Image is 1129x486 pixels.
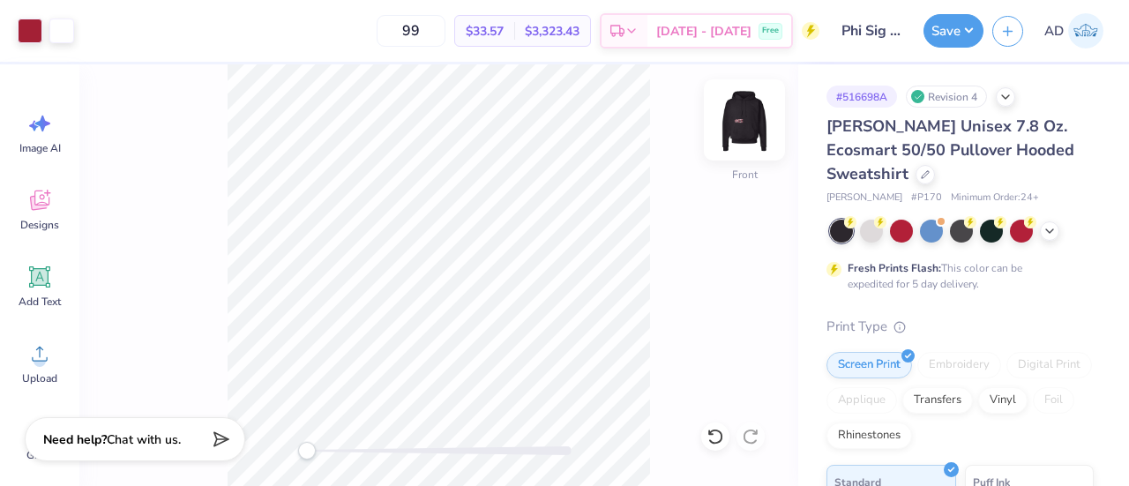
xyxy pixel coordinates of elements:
div: Accessibility label [298,442,316,460]
input: – – [377,15,445,47]
div: Applique [826,387,897,414]
img: Ava Dee [1068,13,1103,49]
div: # 516698A [826,86,897,108]
span: [PERSON_NAME] [826,191,902,206]
span: [PERSON_NAME] Unisex 7.8 Oz. Ecosmart 50/50 Pullover Hooded Sweatshirt [826,116,1074,184]
strong: Need help? [43,431,107,448]
div: Vinyl [978,387,1028,414]
a: AD [1036,13,1111,49]
span: Minimum Order: 24 + [951,191,1039,206]
div: Transfers [902,387,973,414]
div: Rhinestones [826,422,912,449]
img: Front [709,85,780,155]
span: $3,323.43 [525,22,579,41]
span: [DATE] - [DATE] [656,22,751,41]
span: AD [1044,21,1064,41]
div: Front [732,167,758,183]
div: Screen Print [826,352,912,378]
button: Save [923,14,983,48]
span: Add Text [19,295,61,309]
span: Image AI [19,141,61,155]
span: Chat with us. [107,431,181,448]
div: Embroidery [917,352,1001,378]
span: Free [762,25,779,37]
div: Revision 4 [906,86,987,108]
div: Print Type [826,317,1094,337]
div: This color can be expedited for 5 day delivery. [848,260,1065,292]
strong: Fresh Prints Flash: [848,261,941,275]
div: Foil [1033,387,1074,414]
input: Untitled Design [828,13,915,49]
span: Upload [22,371,57,385]
span: $33.57 [466,22,504,41]
div: Digital Print [1006,352,1092,378]
span: # P170 [911,191,942,206]
span: Designs [20,218,59,232]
